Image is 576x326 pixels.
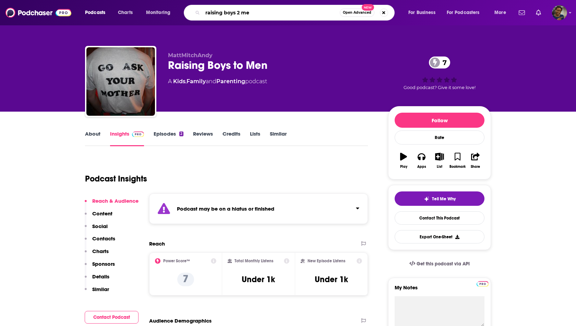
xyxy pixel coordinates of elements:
[448,148,466,173] button: Bookmark
[494,8,506,17] span: More
[343,11,371,14] span: Open Advanced
[432,196,456,202] span: Tell Me Why
[404,85,476,90] span: Good podcast? Give it some love!
[118,8,133,17] span: Charts
[429,57,450,68] a: 7
[86,47,155,116] img: Raising Boys to Men
[417,165,426,169] div: Apps
[442,7,490,18] button: open menu
[149,240,165,247] h2: Reach
[206,78,216,85] span: and
[223,130,240,146] a: Credits
[92,223,108,229] p: Social
[395,211,484,225] a: Contact This Podcast
[250,130,260,146] a: Lists
[92,210,112,217] p: Content
[216,78,245,85] a: Parenting
[80,7,114,18] button: open menu
[113,7,137,18] a: Charts
[395,230,484,243] button: Export One-Sheet
[315,274,348,285] h3: Under 1k
[92,198,139,204] p: Reach & Audience
[242,274,275,285] h3: Under 1k
[362,4,374,11] span: New
[203,7,340,18] input: Search podcasts, credits, & more...
[85,273,109,286] button: Details
[404,255,475,272] a: Get this podcast via API
[85,311,139,324] button: Contact Podcast
[490,7,515,18] button: open menu
[447,8,480,17] span: For Podcasters
[388,52,491,95] div: 7Good podcast? Give it some love!
[177,205,274,212] strong: Podcast may be on a hiatus or finished
[552,5,567,20] span: Logged in as sabrinajohnson
[85,210,112,223] button: Content
[404,7,444,18] button: open menu
[92,273,109,280] p: Details
[5,6,71,19] img: Podchaser - Follow, Share and Rate Podcasts
[92,286,109,292] p: Similar
[395,130,484,145] div: Rate
[308,259,345,263] h2: New Episode Listens
[471,165,480,169] div: Share
[412,148,430,173] button: Apps
[141,7,179,18] button: open menu
[85,286,109,299] button: Similar
[85,261,115,273] button: Sponsors
[85,235,115,248] button: Contacts
[516,7,528,18] a: Show notifications dropdown
[552,5,567,20] img: User Profile
[168,52,213,59] span: MattMitchAndy
[149,193,368,224] section: Click to expand status details
[187,78,206,85] a: Family
[400,165,407,169] div: Play
[92,248,109,254] p: Charts
[92,261,115,267] p: Sponsors
[168,77,267,86] div: A podcast
[436,57,450,68] span: 7
[154,130,183,146] a: Episodes2
[417,261,470,267] span: Get this podcast via API
[110,130,144,146] a: InsightsPodchaser Pro
[424,196,429,202] img: tell me why sparkle
[395,191,484,206] button: tell me why sparkleTell Me Why
[533,7,544,18] a: Show notifications dropdown
[85,8,105,17] span: Podcasts
[437,165,442,169] div: List
[193,130,213,146] a: Reviews
[173,78,185,85] a: Kids
[85,223,108,236] button: Social
[85,174,147,184] h1: Podcast Insights
[431,148,448,173] button: List
[552,5,567,20] button: Show profile menu
[92,235,115,242] p: Contacts
[395,284,484,296] label: My Notes
[395,113,484,128] button: Follow
[85,198,139,210] button: Reach & Audience
[179,131,183,136] div: 2
[408,8,435,17] span: For Business
[190,5,401,21] div: Search podcasts, credits, & more...
[146,8,170,17] span: Monitoring
[467,148,484,173] button: Share
[185,78,187,85] span: ,
[449,165,466,169] div: Bookmark
[235,259,273,263] h2: Total Monthly Listens
[85,248,109,261] button: Charts
[163,259,190,263] h2: Power Score™
[270,130,287,146] a: Similar
[177,273,194,286] p: 7
[132,131,144,137] img: Podchaser Pro
[477,281,489,287] img: Podchaser Pro
[85,130,100,146] a: About
[477,280,489,287] a: Pro website
[149,317,212,324] h2: Audience Demographics
[395,148,412,173] button: Play
[340,9,374,17] button: Open AdvancedNew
